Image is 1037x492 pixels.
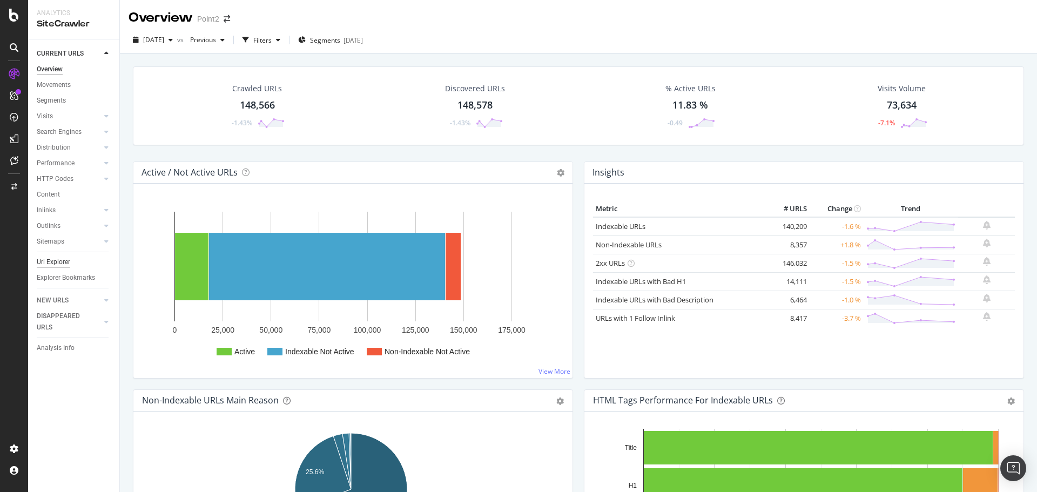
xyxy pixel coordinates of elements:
[810,235,864,254] td: +1.8 %
[37,236,64,247] div: Sitemaps
[810,201,864,217] th: Change
[37,158,101,169] a: Performance
[983,275,991,284] div: bell-plus
[766,291,810,309] td: 6,464
[344,36,363,45] div: [DATE]
[593,395,773,406] div: HTML Tags Performance for Indexable URLs
[37,257,112,268] a: Url Explorer
[810,309,864,327] td: -3.7 %
[232,118,252,127] div: -1.43%
[238,31,285,49] button: Filters
[142,165,238,180] h4: Active / Not Active URLs
[37,272,112,284] a: Explorer Bookmarks
[1007,397,1015,405] div: gear
[450,326,477,334] text: 150,000
[37,189,112,200] a: Content
[37,205,101,216] a: Inlinks
[629,482,637,489] text: H1
[186,31,229,49] button: Previous
[593,201,766,217] th: Metric
[810,291,864,309] td: -1.0 %
[887,98,917,112] div: 73,634
[37,142,101,153] a: Distribution
[878,83,926,94] div: Visits Volume
[129,31,177,49] button: [DATE]
[983,257,991,266] div: bell-plus
[37,64,112,75] a: Overview
[37,220,101,232] a: Outlinks
[232,83,282,94] div: Crawled URLs
[37,111,53,122] div: Visits
[457,98,493,112] div: 148,578
[37,95,112,106] a: Segments
[385,347,470,356] text: Non-Indexable Not Active
[596,221,645,231] a: Indexable URLs
[211,326,234,334] text: 25,000
[810,217,864,236] td: -1.6 %
[142,395,279,406] div: Non-Indexable URLs Main Reason
[37,205,56,216] div: Inlinks
[878,118,895,127] div: -7.1%
[37,79,112,91] a: Movements
[37,272,95,284] div: Explorer Bookmarks
[354,326,381,334] text: 100,000
[983,221,991,230] div: bell-plus
[306,468,324,476] text: 25.6%
[766,309,810,327] td: 8,417
[253,36,272,45] div: Filters
[37,9,111,18] div: Analytics
[37,126,101,138] a: Search Engines
[240,98,275,112] div: 148,566
[37,173,73,185] div: HTTP Codes
[766,235,810,254] td: 8,357
[142,201,564,369] svg: A chart.
[37,95,66,106] div: Segments
[177,35,186,44] span: vs
[294,31,367,49] button: Segments[DATE]
[810,272,864,291] td: -1.5 %
[37,126,82,138] div: Search Engines
[37,342,75,354] div: Analysis Info
[766,217,810,236] td: 140,209
[37,18,111,30] div: SiteCrawler
[864,201,958,217] th: Trend
[224,15,230,23] div: arrow-right-arrow-left
[596,240,662,250] a: Non-Indexable URLs
[37,142,71,153] div: Distribution
[37,64,63,75] div: Overview
[234,347,255,356] text: Active
[37,111,101,122] a: Visits
[498,326,526,334] text: 175,000
[173,326,177,334] text: 0
[538,367,570,376] a: View More
[596,313,675,323] a: URLs with 1 Follow Inlink
[556,397,564,405] div: gear
[596,258,625,268] a: 2xx URLs
[37,311,101,333] a: DISAPPEARED URLS
[37,220,60,232] div: Outlinks
[766,272,810,291] td: 14,111
[37,236,101,247] a: Sitemaps
[37,189,60,200] div: Content
[450,118,470,127] div: -1.43%
[625,444,637,451] text: Title
[37,173,101,185] a: HTTP Codes
[129,9,193,27] div: Overview
[37,48,101,59] a: CURRENT URLS
[37,295,69,306] div: NEW URLS
[557,169,564,177] i: Options
[983,294,991,302] div: bell-plus
[259,326,282,334] text: 50,000
[592,165,624,180] h4: Insights
[596,295,713,305] a: Indexable URLs with Bad Description
[37,158,75,169] div: Performance
[766,254,810,272] td: 146,032
[983,312,991,321] div: bell-plus
[672,98,708,112] div: 11.83 %
[37,257,70,268] div: Url Explorer
[668,118,683,127] div: -0.49
[665,83,716,94] div: % Active URLs
[1000,455,1026,481] div: Open Intercom Messenger
[143,35,164,44] span: 2025 Sep. 4th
